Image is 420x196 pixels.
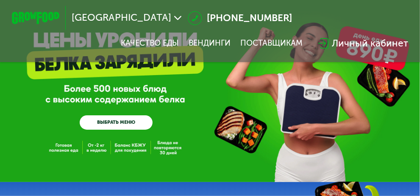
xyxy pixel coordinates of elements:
a: [PHONE_NUMBER] [188,11,292,25]
a: Качество еды [121,38,179,48]
span: [GEOGRAPHIC_DATA] [72,13,171,23]
div: поставщикам [240,38,303,48]
a: Вендинги [189,38,231,48]
a: ВЫБРАТЬ МЕНЮ [80,115,152,130]
div: Личный кабинет [332,36,408,51]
